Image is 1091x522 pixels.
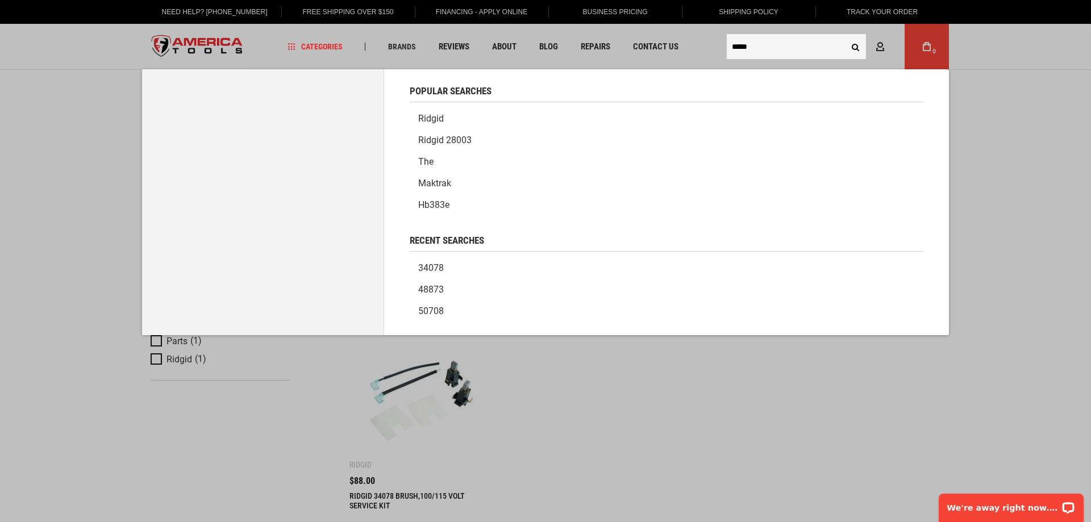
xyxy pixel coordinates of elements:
[410,151,923,173] a: The
[383,39,421,55] a: Brands
[410,86,492,96] span: Popular Searches
[410,173,923,194] a: Maktrak
[410,236,484,245] span: Recent Searches
[388,43,416,51] span: Brands
[410,108,923,130] a: Ridgid
[283,39,348,55] a: Categories
[410,300,923,322] a: 50708
[931,486,1091,522] iframe: LiveChat chat widget
[410,257,923,279] a: 34078
[844,36,866,57] button: Search
[410,130,923,151] a: Ridgid 28003
[410,279,923,300] a: 48873
[288,43,343,51] span: Categories
[410,194,923,216] a: Hb383e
